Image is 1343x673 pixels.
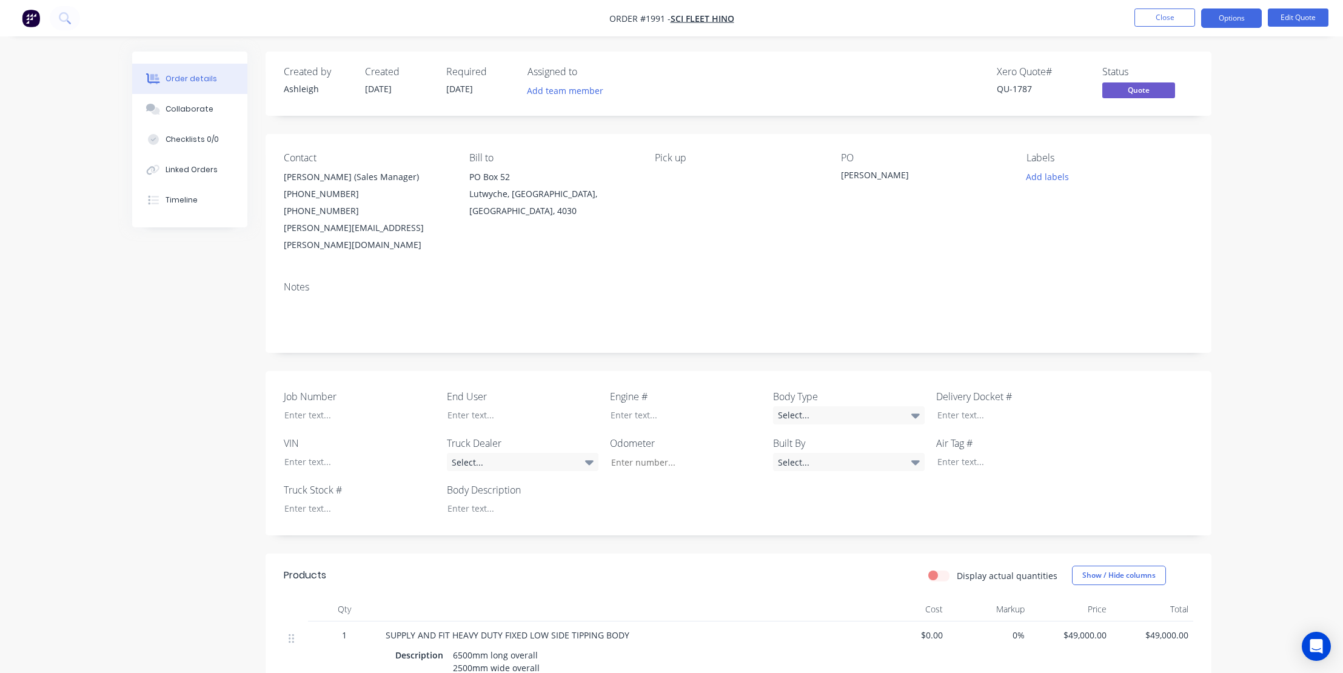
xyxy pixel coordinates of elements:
label: Built By [773,436,925,450]
div: Collaborate [166,104,213,115]
span: 1 [342,629,347,641]
div: Required [446,66,513,78]
span: [DATE] [365,83,392,95]
button: Show / Hide columns [1072,566,1166,585]
label: Truck Dealer [447,436,598,450]
button: Add team member [520,82,609,99]
span: $49,000.00 [1034,629,1107,641]
div: Created by [284,66,350,78]
div: [PERSON_NAME] [841,169,993,186]
div: Status [1102,66,1193,78]
div: Select... [447,453,598,471]
label: Truck Stock # [284,483,435,497]
div: Lutwyche, [GEOGRAPHIC_DATA], [GEOGRAPHIC_DATA], 4030 [469,186,635,219]
button: Collaborate [132,94,247,124]
div: Total [1111,597,1193,621]
div: QU-1787 [997,82,1088,95]
a: Sci Fleet Hino [671,13,734,24]
span: Order #1991 - [609,13,671,24]
button: Timeline [132,185,247,215]
button: Edit Quote [1268,8,1328,27]
div: Labels [1027,152,1193,164]
label: Display actual quantities [957,569,1057,582]
div: [PERSON_NAME] (Sales Manager) [284,169,450,186]
div: Price [1030,597,1111,621]
div: Select... [773,453,925,471]
label: Odometer [610,436,762,450]
label: Air Tag # [936,436,1088,450]
div: PO [841,152,1007,164]
div: Contact [284,152,450,164]
img: Factory [22,9,40,27]
label: Engine # [610,389,762,404]
label: Job Number [284,389,435,404]
div: Assigned to [527,66,649,78]
div: Ashleigh [284,82,350,95]
div: Select... [773,406,925,424]
div: Markup [948,597,1030,621]
div: PO Box 52 [469,169,635,186]
div: Open Intercom Messenger [1302,632,1331,661]
div: Bill to [469,152,635,164]
span: $49,000.00 [1116,629,1188,641]
button: Quote [1102,82,1175,101]
span: $0.00 [871,629,943,641]
button: Checklists 0/0 [132,124,247,155]
input: Enter number... [601,453,761,471]
button: Close [1134,8,1195,27]
label: Body Description [447,483,598,497]
button: Order details [132,64,247,94]
div: Products [284,568,326,583]
span: [DATE] [446,83,473,95]
div: Xero Quote # [997,66,1088,78]
label: Delivery Docket # [936,389,1088,404]
div: Description [395,646,448,664]
div: Linked Orders [166,164,218,175]
button: Linked Orders [132,155,247,185]
div: Timeline [166,195,198,206]
div: Pick up [655,152,821,164]
div: Qty [308,597,381,621]
div: Notes [284,281,1193,293]
span: SUPPLY AND FIT HEAVY DUTY FIXED LOW SIDE TIPPING BODY [386,629,629,641]
label: VIN [284,436,435,450]
div: [PERSON_NAME] (Sales Manager)[PHONE_NUMBER][PHONE_NUMBER][PERSON_NAME][EMAIL_ADDRESS][PERSON_NAME... [284,169,450,253]
label: Body Type [773,389,925,404]
div: [PERSON_NAME][EMAIL_ADDRESS][PERSON_NAME][DOMAIN_NAME] [284,219,450,253]
span: Quote [1102,82,1175,98]
div: [PHONE_NUMBER] [284,186,450,203]
div: [PHONE_NUMBER] [284,203,450,219]
div: PO Box 52Lutwyche, [GEOGRAPHIC_DATA], [GEOGRAPHIC_DATA], 4030 [469,169,635,219]
button: Add labels [1020,169,1076,185]
div: Checklists 0/0 [166,134,219,145]
div: Order details [166,73,217,84]
div: Created [365,66,432,78]
div: Cost [866,597,948,621]
button: Add team member [527,82,610,99]
label: End User [447,389,598,404]
button: Options [1201,8,1262,28]
span: 0% [953,629,1025,641]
